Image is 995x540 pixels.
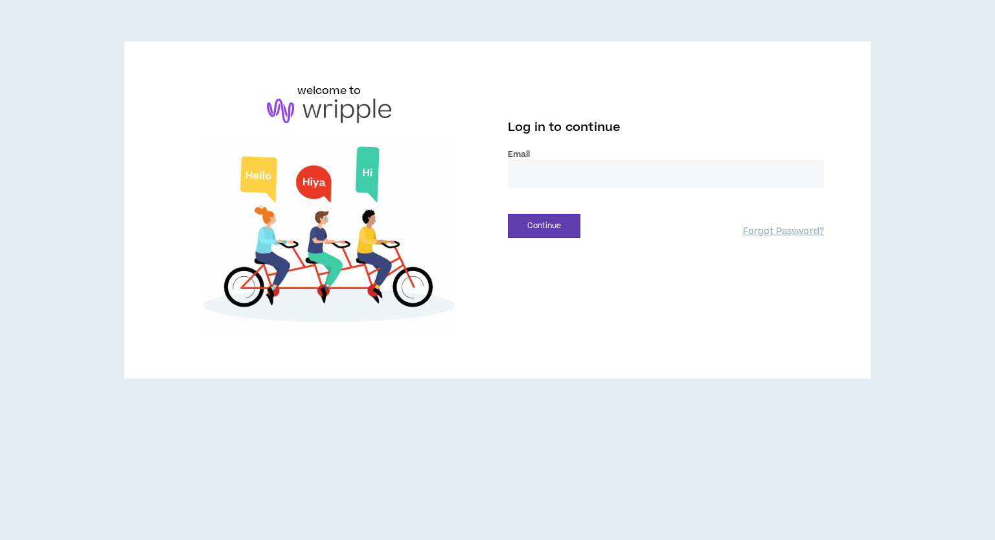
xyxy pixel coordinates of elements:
[508,214,580,238] button: Continue
[297,83,361,99] h6: welcome to
[508,148,824,160] label: Email
[171,136,487,337] img: Welcome to Wripple
[743,226,824,238] a: Forgot Password?
[508,119,621,135] span: Log in to continue
[267,99,391,123] img: logo-brand.png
